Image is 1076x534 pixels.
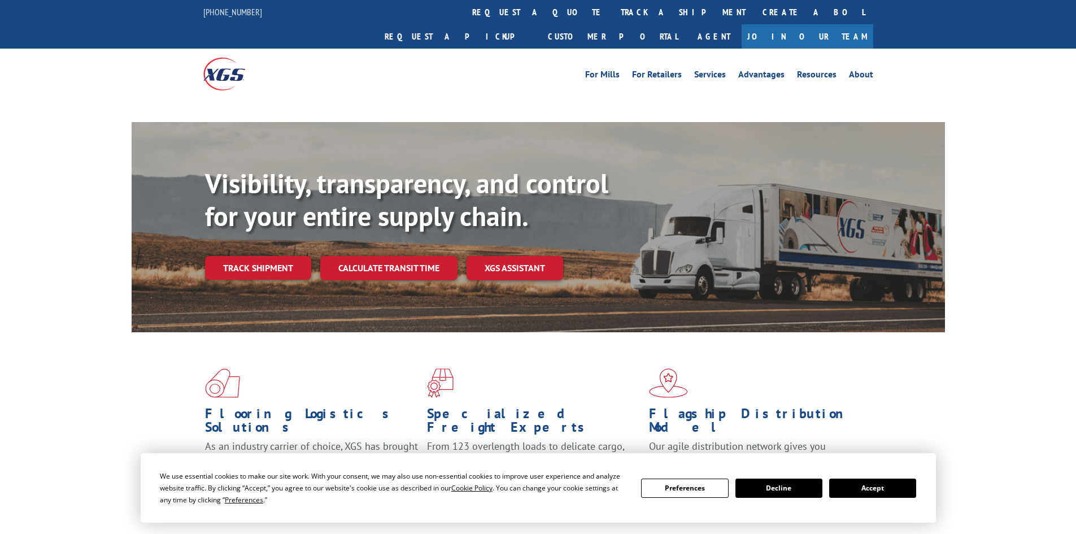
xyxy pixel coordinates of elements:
a: XGS ASSISTANT [467,256,563,280]
div: Cookie Consent Prompt [141,453,936,523]
img: xgs-icon-focused-on-flooring-red [427,368,454,398]
a: Agent [686,24,742,49]
span: Preferences [225,495,263,505]
a: [PHONE_NUMBER] [203,6,262,18]
a: Request a pickup [376,24,539,49]
span: As an industry carrier of choice, XGS has brought innovation and dedication to flooring logistics... [205,440,418,480]
span: Our agile distribution network gives you nationwide inventory management on demand. [649,440,857,466]
a: Advantages [738,70,785,83]
a: Join Our Team [742,24,873,49]
img: xgs-icon-total-supply-chain-intelligence-red [205,368,240,398]
button: Decline [735,479,822,498]
div: We use essential cookies to make our site work. With your consent, we may also use non-essential ... [160,470,628,506]
h1: Specialized Freight Experts [427,407,641,440]
p: From 123 overlength loads to delicate cargo, our experienced staff knows the best way to move you... [427,440,641,490]
h1: Flagship Distribution Model [649,407,862,440]
b: Visibility, transparency, and control for your entire supply chain. [205,166,608,233]
button: Accept [829,479,916,498]
a: About [849,70,873,83]
a: For Mills [585,70,620,83]
img: xgs-icon-flagship-distribution-model-red [649,368,688,398]
a: Customer Portal [539,24,686,49]
span: Cookie Policy [451,483,493,493]
a: Resources [797,70,837,83]
h1: Flooring Logistics Solutions [205,407,419,440]
a: Calculate transit time [320,256,458,280]
a: Services [694,70,726,83]
button: Preferences [641,479,728,498]
a: For Retailers [632,70,682,83]
a: Track shipment [205,256,311,280]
